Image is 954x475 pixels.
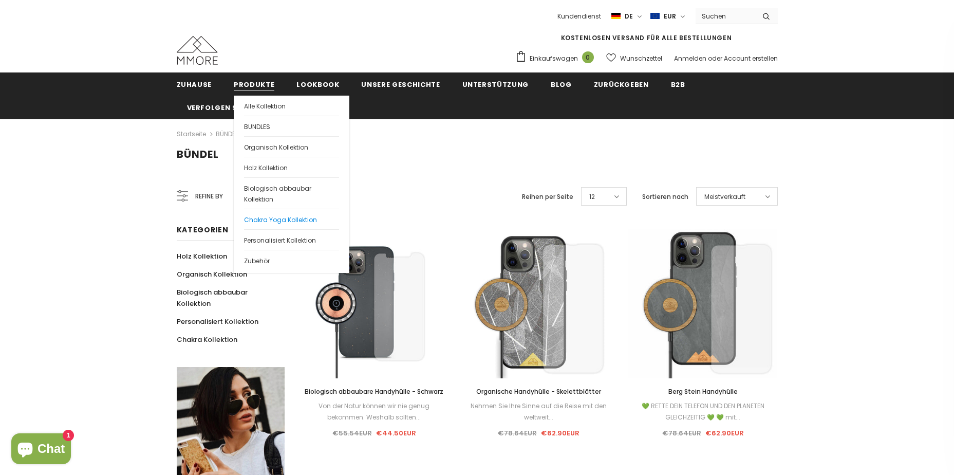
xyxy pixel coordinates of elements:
a: Organisch Kollektion [244,136,339,157]
a: Organische Handyhülle - Skelettblätter [464,386,613,397]
span: Holz Kollektion [177,251,227,261]
span: Biologisch abbaubar Kollektion [244,184,311,204]
a: Biologisch abbaubar Kollektion [244,177,339,209]
a: Holz Kollektion [244,157,339,177]
a: Personalisiert Kollektion [244,229,339,250]
a: BUNDLES [244,116,339,136]
span: Refine by [195,191,223,202]
a: Chakra Yoga Kollektion [244,209,339,229]
span: Zuhause [177,80,212,89]
span: Wunschzettel [620,53,662,64]
a: Wunschzettel [606,49,662,67]
a: Startseite [177,128,206,140]
img: i-lang-2.png [611,12,621,21]
a: Berg Stein Handyhülle [628,386,777,397]
span: EUR [664,11,676,22]
span: Unterstützung [462,80,529,89]
span: €44.50EUR [376,428,416,438]
span: Organisch Kollektion [244,143,308,152]
span: Produkte [234,80,274,89]
span: de [625,11,633,22]
span: Biologisch abbaubare Handyhülle - Schwarz [305,387,443,396]
a: Personalisiert Kollektion [177,313,258,331]
span: Organische Handyhülle - Skelettblätter [476,387,601,396]
a: Organisch Kollektion [177,265,247,283]
span: oder [708,54,722,63]
a: Holz Kollektion [177,247,227,265]
span: €62.90EUR [705,428,744,438]
span: Meistverkauft [704,192,745,202]
a: Verfolgen Sie Ihre Bestellung [187,96,312,119]
span: €55.54EUR [332,428,372,438]
div: Nehmen Sie Ihre Sinne auf die Reise mit den weltweit... [464,400,613,423]
span: KOSTENLOSEN VERSAND FÜR ALLE BESTELLUNGEN [561,33,732,42]
span: Chakra Yoga Kollektion [244,215,317,224]
a: Blog [551,72,572,96]
a: Anmelden [674,54,706,63]
div: 💚 RETTE DEIN TELEFON UND DEN PLANETEN GLEICHZEITIG 💚 💚 mit... [628,400,777,423]
span: Zurückgeben [594,80,649,89]
span: €78.64EUR [498,428,537,438]
a: Lookbook [296,72,339,96]
span: €78.64EUR [662,428,701,438]
label: Reihen per Seite [522,192,573,202]
span: BUNDLES [244,122,270,131]
span: Personalisiert Kollektion [177,317,258,326]
a: B2B [671,72,685,96]
span: Unsere Geschichte [361,80,440,89]
span: 12 [589,192,595,202]
a: Zuhause [177,72,212,96]
span: 0 [582,51,594,63]
span: Einkaufswagen [530,53,578,64]
a: Einkaufswagen 0 [515,50,599,66]
a: Zubehör [244,250,339,270]
input: Search Site [696,9,755,24]
span: Berg Stein Handyhülle [668,387,738,396]
a: Produkte [234,72,274,96]
a: Biologisch abbaubare Handyhülle - Schwarz [300,386,449,397]
span: B2B [671,80,685,89]
span: Organisch Kollektion [177,269,247,279]
span: Blog [551,80,572,89]
span: Personalisiert Kollektion [244,236,316,245]
label: Sortieren nach [642,192,688,202]
inbox-online-store-chat: Onlineshop-Chat von Shopify [8,433,74,467]
a: Alle Kollektion [244,96,339,116]
span: Biologisch abbaubar Kollektion [177,287,248,308]
span: Lookbook [296,80,339,89]
span: Holz Kollektion [244,163,288,172]
span: Verfolgen Sie Ihre Bestellung [187,103,312,113]
span: Alle Kollektion [244,102,286,111]
span: Kundendienst [557,12,601,21]
a: Zurückgeben [594,72,649,96]
div: Von der Natur können wir nie genug bekommen. Weshalb sollten... [300,400,449,423]
a: Unsere Geschichte [361,72,440,96]
a: Account erstellen [724,54,778,63]
span: Zubehör [244,257,270,265]
span: BÜNDEL [177,147,219,161]
span: €62.90EUR [541,428,579,438]
img: MMORE Cases [177,36,218,65]
a: Biologisch abbaubar Kollektion [177,283,273,313]
a: Unterstützung [462,72,529,96]
a: Chakra Kollektion [177,331,237,349]
span: Kategorien [177,225,229,235]
span: Chakra Kollektion [177,335,237,344]
a: BÜNDEL [216,130,238,138]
